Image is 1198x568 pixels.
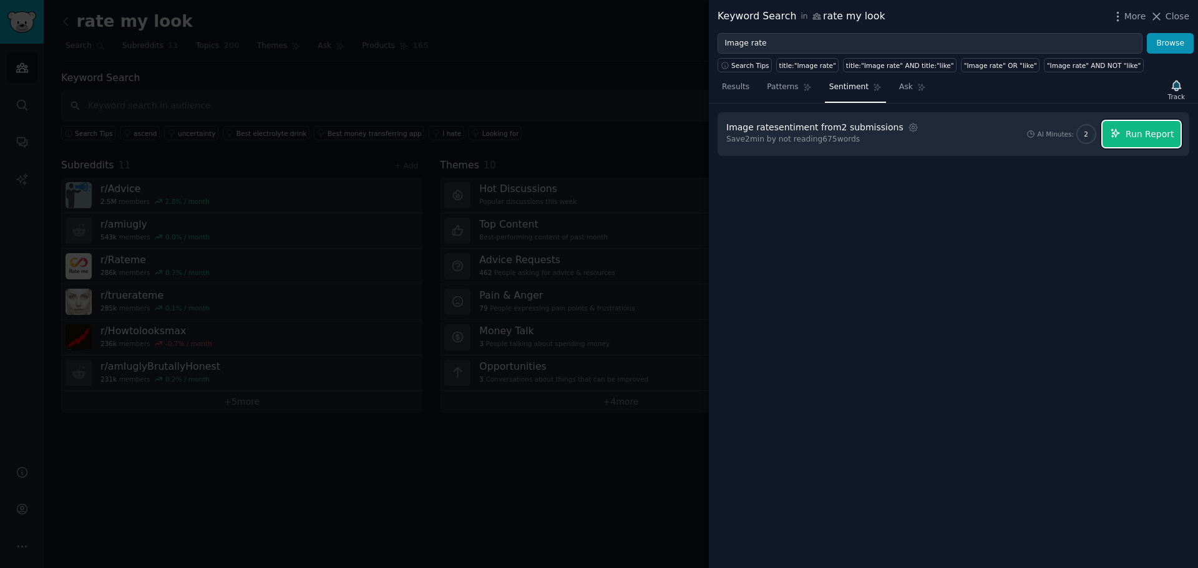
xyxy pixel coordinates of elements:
button: Track [1164,77,1189,103]
div: Track [1168,92,1185,101]
span: Search Tips [731,61,769,70]
span: in [801,11,807,22]
a: Results [718,77,754,103]
button: Run Report [1103,121,1181,147]
button: Search Tips [718,58,772,72]
button: More [1111,10,1146,23]
button: Browse [1147,33,1194,54]
span: More [1124,10,1146,23]
a: Sentiment [825,77,886,103]
div: Image rate sentiment from 2 submissions [726,121,903,134]
span: Run Report [1126,128,1174,141]
a: "Image rate" AND NOT "like" [1044,58,1144,72]
span: Results [722,82,749,93]
div: title:"Image rate" [779,61,836,70]
div: Save 2 min by not reading 675 words [726,134,921,145]
span: 2 [1084,130,1088,138]
span: Patterns [767,82,798,93]
div: "Image rate" OR "like" [964,61,1037,70]
a: Patterns [762,77,816,103]
input: Try a keyword related to your business [718,33,1142,54]
a: title:"Image rate" [776,58,839,72]
div: Keyword Search rate my look [718,9,885,24]
a: "Image rate" OR "like" [961,58,1040,72]
div: title:"Image rate" AND title:"like" [846,61,954,70]
a: Ask [895,77,930,103]
button: Close [1150,10,1189,23]
div: AI Minutes: [1038,130,1074,138]
span: Close [1166,10,1189,23]
span: Sentiment [829,82,869,93]
a: title:"Image rate" AND title:"like" [843,58,957,72]
div: "Image rate" AND NOT "like" [1047,61,1141,70]
span: Ask [899,82,913,93]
